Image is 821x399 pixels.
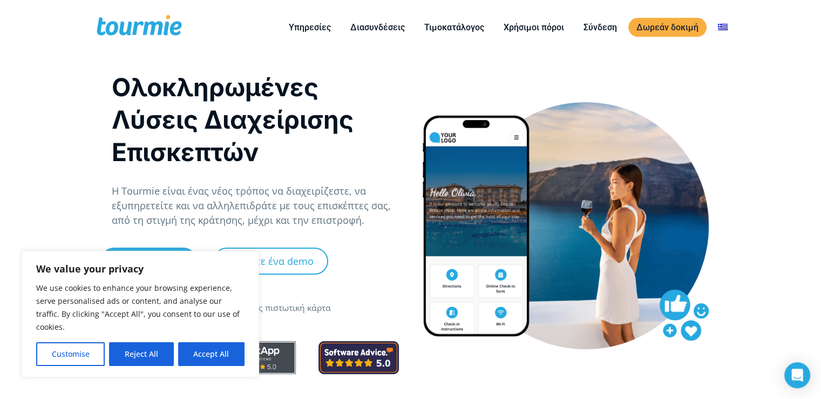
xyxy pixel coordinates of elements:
button: Accept All [178,342,245,366]
a: Σύνδεση [575,21,625,34]
button: Reject All [109,342,173,366]
a: Δωρεάν δοκιμή [100,248,197,275]
a: Δωρεάν δοκιμή [628,18,707,37]
h1: Ολοκληρωμένες Λύσεις Διαχείρισης Επισκεπτών [112,71,399,168]
div: Χωρίς πιστωτική κάρτα [240,302,331,315]
p: We value your privacy [36,262,245,275]
p: We use cookies to enhance your browsing experience, serve personalised ads or content, and analys... [36,282,245,334]
a: Ζητήστε ένα demo [213,248,328,275]
a: Υπηρεσίες [281,21,339,34]
a: Αλλαγή σε [710,21,736,34]
div: Open Intercom Messenger [784,362,810,388]
button: Customise [36,342,105,366]
a: Διασυνδέσεις [342,21,413,34]
a: Τιμοκατάλογος [416,21,492,34]
p: Η Tourmie είναι ένας νέος τρόπος να διαχειρίζεστε, να εξυπηρετείτε και να αλληλεπιδράτε με τους ε... [112,184,399,228]
a: Χρήσιμοι πόροι [496,21,572,34]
